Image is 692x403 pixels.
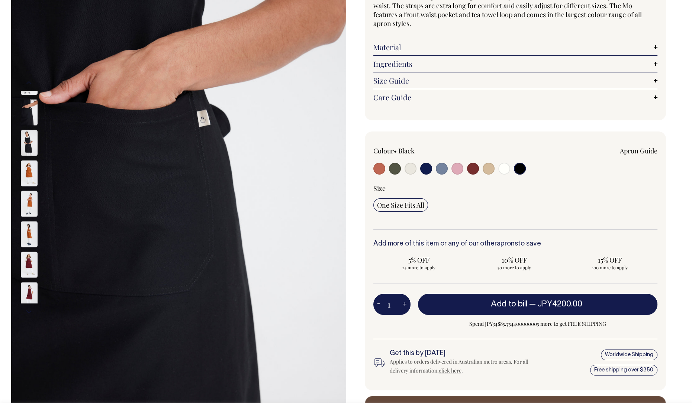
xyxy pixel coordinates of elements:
img: rust [21,160,38,186]
a: Ingredients [373,59,658,68]
img: black [21,130,38,156]
span: 50 more to apply [472,264,556,270]
a: aprons [497,241,518,247]
span: Spend JPY34885.754400000005 more to get FREE SHIPPING [418,319,658,328]
a: click here [439,367,461,374]
span: 10% OFF [472,256,556,264]
label: Black [398,146,415,155]
img: black [21,99,38,125]
span: Add to bill [491,300,527,308]
button: Next [23,303,35,320]
span: One Size Fits All [377,201,424,209]
img: rust [21,221,38,247]
input: One Size Fits All [373,198,428,212]
span: 15% OFF [568,256,651,264]
button: Previous [23,75,35,91]
span: • [394,146,397,155]
button: Add to bill —JPY4200.00 [418,294,658,315]
a: Apron Guide [620,146,657,155]
img: burgundy [21,282,38,308]
div: Colour [373,146,487,155]
span: 25 more to apply [377,264,461,270]
button: - [373,297,384,312]
span: 5% OFF [377,256,461,264]
img: rust [21,191,38,217]
span: — [529,300,584,308]
div: Size [373,184,658,193]
h6: Get this by [DATE] [390,350,528,357]
div: Applies to orders delivered in Australian metro areas. For all delivery information, . [390,357,528,375]
h6: Add more of this item or any of our other to save [373,240,658,248]
img: burgundy [21,251,38,277]
a: Size Guide [373,76,658,85]
span: JPY4200.00 [538,300,582,308]
a: Material [373,43,658,52]
button: + [399,297,411,312]
input: 10% OFF 50 more to apply [469,253,560,273]
input: 5% OFF 25 more to apply [373,253,464,273]
a: Care Guide [373,93,658,102]
span: 100 more to apply [568,264,651,270]
input: 15% OFF 100 more to apply [564,253,655,273]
